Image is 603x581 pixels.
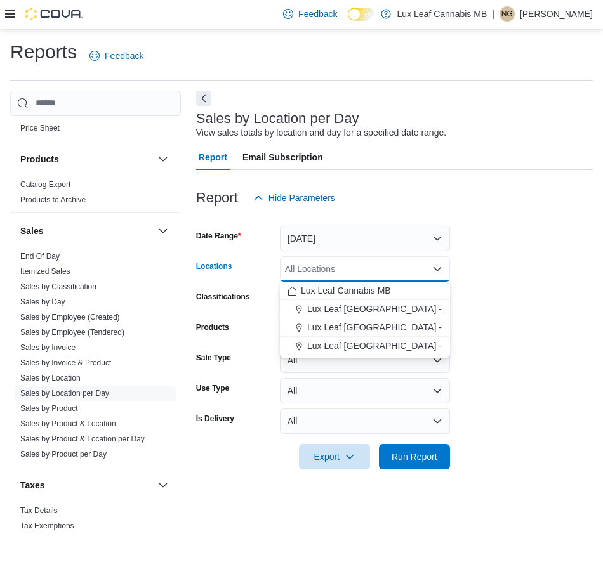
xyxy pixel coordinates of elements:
span: Lux Leaf [GEOGRAPHIC_DATA] - [GEOGRAPHIC_DATA] [307,321,537,334]
span: Sales by Day [20,297,65,307]
h3: Report [196,190,238,206]
button: Taxes [20,479,153,492]
label: Locations [196,261,232,271]
span: Sales by Classification [20,282,96,292]
span: Sales by Location [20,373,81,383]
label: Is Delivery [196,414,234,424]
a: Tax Details [20,506,58,515]
div: Choose from the following options [280,282,450,355]
label: Sale Type [196,353,231,363]
div: Nicole Gorvichuk [500,6,515,22]
a: Sales by Employee (Tendered) [20,328,124,337]
div: Taxes [10,503,181,539]
a: Feedback [278,1,342,27]
span: Price Sheet [20,123,60,133]
a: Sales by Day [20,297,65,306]
a: Catalog Export [20,180,70,189]
a: Price Sheet [20,124,60,133]
span: Sales by Product & Location [20,419,116,429]
span: Sales by Employee (Created) [20,312,120,322]
button: All [280,378,450,403]
a: Sales by Employee (Created) [20,313,120,322]
h3: Products [20,153,59,166]
span: End Of Day [20,251,60,261]
button: Sales [156,223,171,238]
h3: Sales by Location per Day [196,111,359,126]
span: Run Report [392,450,437,463]
span: Sales by Invoice & Product [20,358,111,368]
a: Sales by Location [20,374,81,382]
button: [DATE] [280,226,450,251]
span: Sales by Employee (Tendered) [20,327,124,337]
span: Report [199,145,227,170]
label: Products [196,322,229,332]
span: Export [307,444,362,469]
span: NG [501,6,513,22]
span: Sales by Product per Day [20,449,107,459]
span: Products to Archive [20,195,86,205]
span: Itemized Sales [20,266,70,277]
button: All [280,348,450,373]
button: Lux Leaf [GEOGRAPHIC_DATA] - [GEOGRAPHIC_DATA] [280,300,450,318]
button: All [280,408,450,434]
button: Products [20,153,153,166]
span: Hide Parameters [268,192,335,204]
span: Lux Leaf [GEOGRAPHIC_DATA] - [GEOGRAPHIC_DATA] [307,303,537,315]
input: Dark Mode [348,8,374,21]
div: View sales totals by location and day for a specified date range. [196,126,446,140]
a: Tax Exemptions [20,521,74,530]
div: Sales [10,249,181,467]
p: [PERSON_NAME] [520,6,593,22]
span: Tax Details [20,506,58,516]
a: Sales by Location per Day [20,389,109,398]
label: Use Type [196,383,229,393]
a: Sales by Invoice [20,343,76,352]
button: Products [156,152,171,167]
a: Sales by Classification [20,282,96,291]
span: Sales by Location per Day [20,388,109,398]
a: Sales by Product per Day [20,450,107,459]
a: Sales by Product & Location per Day [20,434,145,443]
span: Sales by Product & Location per Day [20,434,145,444]
a: Feedback [84,43,149,69]
button: Hide Parameters [248,185,340,211]
label: Classifications [196,292,250,302]
p: | [492,6,494,22]
div: Pricing [10,121,181,141]
span: Lux Leaf Cannabis MB [301,284,391,297]
span: Sales by Product [20,403,78,414]
button: Export [299,444,370,469]
button: Lux Leaf Cannabis MB [280,282,450,300]
a: Itemized Sales [20,267,70,276]
span: Catalog Export [20,180,70,190]
h3: Taxes [20,479,45,492]
a: Products to Archive [20,195,86,204]
p: Lux Leaf Cannabis MB [397,6,487,22]
a: Sales by Invoice & Product [20,358,111,367]
span: Feedback [298,8,337,20]
span: Email Subscription [242,145,323,170]
label: Date Range [196,231,241,241]
button: Lux Leaf [GEOGRAPHIC_DATA] - [GEOGRAPHIC_DATA] [280,318,450,337]
h1: Reports [10,39,77,65]
img: Cova [25,8,83,20]
span: Sales by Invoice [20,343,76,353]
button: Taxes [156,478,171,493]
h3: Sales [20,225,44,237]
button: Next [196,91,211,106]
button: Lux Leaf [GEOGRAPHIC_DATA] - [GEOGRAPHIC_DATA][PERSON_NAME] [280,337,450,355]
span: Tax Exemptions [20,521,74,531]
a: Sales by Product [20,404,78,413]
a: End Of Day [20,252,60,261]
button: Run Report [379,444,450,469]
button: Sales [20,225,153,237]
button: Close list of options [432,264,442,274]
span: Feedback [105,49,143,62]
a: Sales by Product & Location [20,419,116,428]
div: Products [10,177,181,212]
